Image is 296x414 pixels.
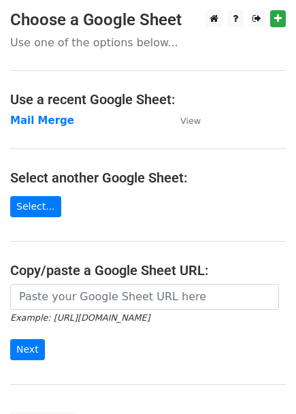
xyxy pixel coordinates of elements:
[10,196,61,217] a: Select...
[10,35,286,50] p: Use one of the options below...
[167,114,201,127] a: View
[10,10,286,30] h3: Choose a Google Sheet
[180,116,201,126] small: View
[10,284,279,310] input: Paste your Google Sheet URL here
[10,170,286,186] h4: Select another Google Sheet:
[10,262,286,278] h4: Copy/paste a Google Sheet URL:
[10,313,150,323] small: Example: [URL][DOMAIN_NAME]
[10,91,286,108] h4: Use a recent Google Sheet:
[10,339,45,360] input: Next
[10,114,74,127] a: Mail Merge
